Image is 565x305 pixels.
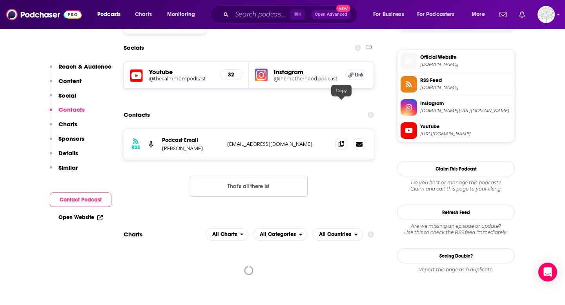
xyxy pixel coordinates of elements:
[50,149,78,164] button: Details
[58,214,103,221] a: Open Website
[206,228,249,241] button: open menu
[149,68,214,76] h5: Youtube
[149,76,214,82] a: @thecalmmompodcast
[58,120,77,128] p: Charts
[167,9,195,20] span: Monitoring
[397,223,515,236] div: Are we missing an episode or update? Use this to check the RSS feed immediately.
[538,6,555,23] span: Logged in as WunderTanya
[124,231,142,238] h2: Charts
[6,7,82,22] img: Podchaser - Follow, Share and Rate Podcasts
[124,40,144,55] h2: Socials
[58,149,78,157] p: Details
[227,141,329,147] p: [EMAIL_ADDRESS][DOMAIN_NAME]
[58,92,76,99] p: Social
[131,144,140,151] h3: RSS
[401,76,511,93] a: RSS Feed[DOMAIN_NAME]
[331,85,352,96] div: Copy
[538,263,557,281] div: Open Intercom Messenger
[162,137,221,143] p: Podcast Email
[58,135,84,142] p: Sponsors
[274,68,339,76] h5: Instagram
[92,8,131,21] button: open menu
[417,9,455,20] span: For Podcasters
[206,228,249,241] h2: Platforms
[50,164,78,178] button: Similar
[397,180,515,186] span: Do you host or manage this podcast?
[130,8,157,21] a: Charts
[538,6,555,23] img: User Profile
[260,232,296,237] span: All Categories
[355,72,364,78] span: Link
[312,228,363,241] button: open menu
[135,9,152,20] span: Charts
[50,92,76,106] button: Social
[401,99,511,116] a: Instagram[DOMAIN_NAME][URL][DOMAIN_NAME]
[58,63,111,70] p: Reach & Audience
[397,205,515,220] button: Refresh Feed
[420,85,511,91] span: feeds.buzzsprout.com
[58,77,82,85] p: Content
[466,8,495,21] button: open menu
[50,120,77,135] button: Charts
[412,8,466,21] button: open menu
[397,161,515,176] button: Claim This Podcast
[397,180,515,192] div: Claim and edit this page to your liking.
[496,8,510,21] a: Show notifications dropdown
[420,108,511,114] span: instagram.com/themotherhood.podcast
[336,5,350,12] span: New
[190,176,308,197] button: Nothing here.
[50,192,111,207] button: Contact Podcast
[312,228,363,241] h2: Countries
[420,131,511,137] span: https://www.youtube.com/@thecalmmompodcast
[420,62,511,67] span: michellegrosser.com
[253,228,308,241] h2: Categories
[232,8,290,21] input: Search podcasts, credits, & more...
[420,77,511,84] span: RSS Feed
[311,10,351,19] button: Open AdvancedNew
[58,106,85,113] p: Contacts
[253,228,308,241] button: open menu
[401,53,511,69] a: Official Website[DOMAIN_NAME]
[255,69,268,81] img: iconImage
[274,76,339,82] a: @themotherhood.podcast
[290,9,305,20] span: ⌘ K
[58,164,78,171] p: Similar
[97,9,120,20] span: Podcasts
[397,248,515,263] a: Seeing Double?
[368,8,414,21] button: open menu
[319,232,351,237] span: All Countries
[162,8,205,21] button: open menu
[162,145,221,152] p: [PERSON_NAME]
[345,70,367,80] a: Link
[420,54,511,61] span: Official Website
[218,5,365,24] div: Search podcasts, credits, & more...
[50,77,82,92] button: Content
[212,232,237,237] span: All Charts
[472,9,485,20] span: More
[397,267,515,273] div: Report this page as a duplicate.
[420,100,511,107] span: Instagram
[538,6,555,23] button: Show profile menu
[50,63,111,77] button: Reach & Audience
[124,107,150,122] h2: Contacts
[373,9,404,20] span: For Business
[315,13,347,16] span: Open Advanced
[50,106,85,120] button: Contacts
[227,71,235,78] h5: 32
[516,8,528,21] a: Show notifications dropdown
[420,123,511,130] span: YouTube
[401,122,511,139] a: YouTube[URL][DOMAIN_NAME]
[50,135,84,149] button: Sponsors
